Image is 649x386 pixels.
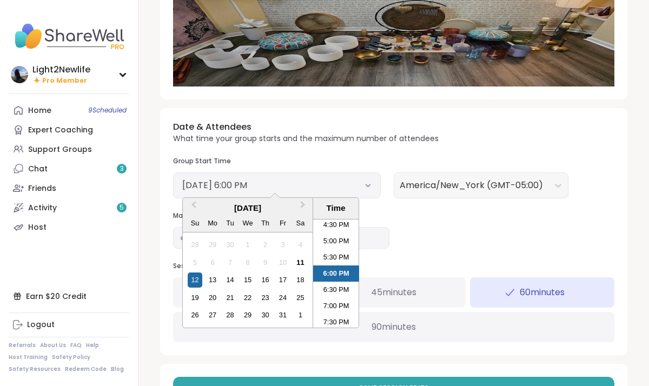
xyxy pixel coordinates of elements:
a: Help [86,342,99,349]
button: Previous Month [184,199,201,216]
div: Friends [28,183,56,194]
div: Choose Wednesday, October 29th, 2025 [240,308,255,322]
div: Choose Tuesday, October 14th, 2025 [223,272,237,287]
div: Light2Newlife [32,64,90,76]
a: Expert Coaching [9,120,129,139]
button: [DATE] 6:00 PM [182,179,372,192]
h3: Date & Attendees [173,121,439,133]
div: Earn $20 Credit [9,287,129,306]
a: Chat3 [9,159,129,178]
div: Choose Friday, October 17th, 2025 [275,272,290,287]
div: Choose Wednesday, October 15th, 2025 [240,272,255,287]
div: Choose Saturday, November 1st, 2025 [293,308,308,322]
div: Not available Monday, October 6th, 2025 [206,255,220,270]
a: About Us [40,342,66,349]
a: Redeem Code [65,365,107,373]
div: Choose Tuesday, October 28th, 2025 [223,308,237,322]
div: Home [28,105,51,116]
ul: Time [313,219,359,328]
span: 9 Scheduled [88,106,127,115]
a: Friends [9,178,129,198]
img: ShareWell Nav Logo [9,17,129,55]
li: 5:30 PM [313,249,359,265]
img: Light2Newlife [11,66,28,83]
a: Logout [9,315,129,335]
div: [DATE] [183,202,313,215]
h3: Max Attendees (includes Host) [173,211,389,221]
h3: Group Start Time [173,157,381,166]
span: 30 minutes [223,286,267,299]
button: Next Month [295,199,313,216]
a: Blog [111,365,124,373]
div: Choose Monday, October 13th, 2025 [206,272,220,287]
div: Choose Thursday, October 30th, 2025 [258,308,273,322]
span: 60 minutes [520,286,565,299]
div: Choose Friday, October 31st, 2025 [275,308,290,322]
div: Logout [27,320,55,330]
div: Chat [28,164,48,175]
div: Choose Saturday, October 18th, 2025 [293,272,308,287]
div: Not available Wednesday, October 8th, 2025 [240,255,255,270]
div: Time [316,202,356,215]
div: Activity [28,203,57,214]
div: Not available Thursday, October 9th, 2025 [258,255,273,270]
div: Choose Saturday, October 11th, 2025 [293,255,308,270]
span: 45 minutes [371,286,416,299]
div: Choose Sunday, October 12th, 2025 [188,272,202,287]
p: What time your group starts and the maximum number of attendees [173,134,439,144]
div: Not available Tuesday, October 7th, 2025 [223,255,237,270]
a: Home9Scheduled [9,101,129,120]
div: Choose Thursday, October 16th, 2025 [258,272,273,287]
a: Host [9,217,129,237]
span: 5 [120,203,124,212]
span: 90 minutes [372,321,416,334]
div: Choose Monday, October 27th, 2025 [206,308,220,322]
div: Support Groups [28,144,92,155]
a: Activity5 [9,198,129,217]
a: Support Groups [9,139,129,159]
a: FAQ [70,342,82,349]
a: Safety Resources [9,365,61,373]
div: Expert Coaching [28,125,93,136]
div: Not available Sunday, October 5th, 2025 [188,255,202,270]
span: Pro Member [42,76,87,85]
a: Host Training [9,354,48,361]
h3: Session Duration [173,262,614,271]
li: 6:00 PM [313,265,359,282]
a: Safety Policy [52,354,90,361]
div: Host [28,222,47,233]
a: Referrals [9,342,36,349]
div: Not available Friday, October 10th, 2025 [275,255,290,270]
span: 3 [120,164,124,174]
div: Choose Sunday, October 26th, 2025 [188,308,202,322]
